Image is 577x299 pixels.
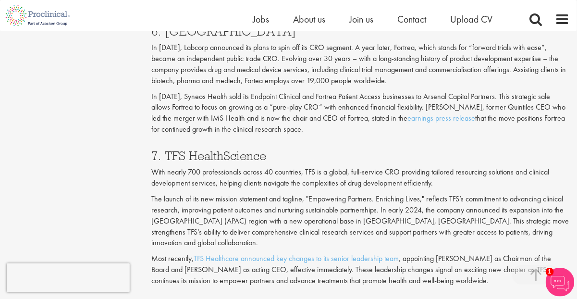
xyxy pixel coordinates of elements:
[546,268,554,276] span: 1
[7,263,130,292] iframe: reCAPTCHA
[151,167,570,189] p: With nearly 700 professionals across 40 countries, TFS is a global, full-service CRO providing ta...
[151,91,570,135] p: In [DATE], Syneos Health sold its Endpoint Clinical and Fortrea Patient Access businesses to Arse...
[450,13,493,25] a: Upload CV
[151,194,570,249] p: The launch of its new mission statement and tagline, "Empowering Partners. Enriching Lives," refl...
[407,113,475,123] a: earnings press release
[151,253,570,287] p: Most recently, , appointing [PERSON_NAME] as Chairman of the Board and [PERSON_NAME] as acting CE...
[349,13,373,25] a: Join us
[253,13,269,25] a: Jobs
[194,253,399,263] a: TFS Healthcare announced key changes to its senior leadership team
[151,149,570,162] h3: 7. TFS HealthScience
[397,13,426,25] a: Contact
[151,25,570,37] h3: 6. [GEOGRAPHIC_DATA]
[151,42,570,86] p: In [DATE], Labcorp announced its plans to spin off its CRO segment. A year later, Fortrea, which ...
[293,13,325,25] a: About us
[546,268,575,297] img: Chatbot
